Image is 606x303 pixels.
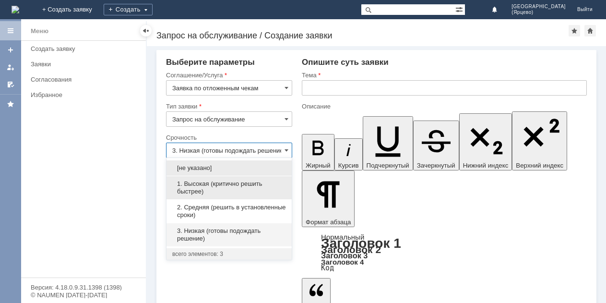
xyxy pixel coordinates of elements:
img: logo [12,6,19,13]
a: Создать заявку [27,41,144,56]
div: Тип заявки [166,103,290,109]
button: Жирный [302,134,334,170]
div: © NAUMEN [DATE]-[DATE] [31,292,136,298]
div: Избранное [31,91,130,98]
span: Курсив [338,162,359,169]
span: Опишите суть заявки [302,58,389,67]
a: Создать заявку [3,42,18,58]
span: Расширенный поиск [455,4,465,13]
button: Подчеркнутый [363,116,413,170]
a: Заголовок 3 [321,251,368,260]
div: Создать заявку [31,45,140,52]
button: Верхний индекс [512,111,567,170]
div: Тема [302,72,585,78]
a: Код [321,264,334,272]
span: 1. Высокая (критично решить быстрее) [172,180,286,195]
div: Согласования [31,76,140,83]
span: Нижний индекс [463,162,509,169]
div: Меню [31,25,48,37]
div: Заявки [31,61,140,68]
a: Заявки [27,57,144,72]
span: Формат абзаца [306,218,351,226]
a: Заголовок 4 [321,258,364,266]
span: Верхний индекс [516,162,563,169]
a: Заголовок 1 [321,236,401,251]
div: Описание [302,103,585,109]
a: Мои заявки [3,60,18,75]
a: Нормальный [321,233,364,241]
a: Заголовок 2 [321,244,381,255]
a: Мои согласования [3,77,18,92]
div: Формат абзаца [302,234,587,271]
span: [GEOGRAPHIC_DATA] [511,4,566,10]
div: всего элементов: 3 [172,250,286,258]
button: Формат абзаца [302,170,355,227]
button: Курсив [334,138,363,170]
span: [не указано] [172,164,286,172]
div: Версия: 4.18.0.9.31.1398 (1398) [31,284,136,291]
div: Скрыть меню [140,25,152,36]
a: Перейти на домашнюю страницу [12,6,19,13]
a: Согласования [27,72,144,87]
span: 3. Низкая (готовы подождать решение) [172,227,286,242]
span: Выберите параметры [166,58,255,67]
div: Срочность [166,134,290,141]
span: Зачеркнутый [417,162,455,169]
div: Создать [104,4,153,15]
span: 2. Средняя (решить в установленные сроки) [172,204,286,219]
span: Жирный [306,162,331,169]
button: Зачеркнутый [413,121,459,170]
div: Добавить в избранное [569,25,580,36]
div: Запрос на обслуживание / Создание заявки [156,31,569,40]
div: Соглашение/Услуга [166,72,290,78]
button: Нижний индекс [459,113,512,170]
div: Сделать домашней страницей [584,25,596,36]
span: (Ярцево) [511,10,566,15]
span: Подчеркнутый [367,162,409,169]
